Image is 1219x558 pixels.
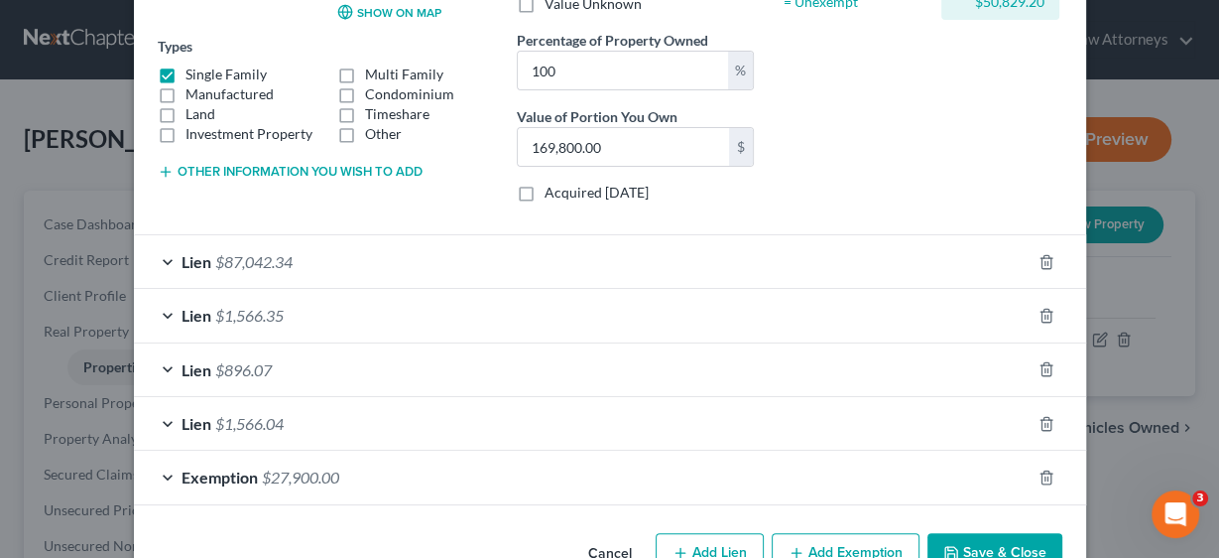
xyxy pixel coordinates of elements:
[728,52,753,89] div: %
[1152,490,1199,538] iframe: Intercom live chat
[215,306,284,325] span: $1,566.35
[182,414,211,433] span: Lien
[215,252,293,271] span: $87,042.34
[182,360,211,379] span: Lien
[185,124,312,144] label: Investment Property
[182,306,211,325] span: Lien
[215,414,284,433] span: $1,566.04
[185,104,215,124] label: Land
[1192,490,1208,506] span: 3
[545,183,649,203] label: Acquired [DATE]
[158,36,192,57] label: Types
[182,468,258,487] span: Exemption
[158,164,423,180] button: Other information you wish to add
[518,52,728,89] input: 0.00
[517,106,677,127] label: Value of Portion You Own
[182,252,211,271] span: Lien
[365,65,443,84] label: Multi Family
[365,84,454,104] label: Condominium
[185,65,267,84] label: Single Family
[215,360,272,379] span: $896.07
[729,128,753,166] div: $
[365,104,429,124] label: Timeshare
[185,84,274,104] label: Manufactured
[262,468,339,487] span: $27,900.00
[518,128,729,166] input: 0.00
[337,4,441,20] a: Show on Map
[365,124,402,144] label: Other
[517,30,708,51] label: Percentage of Property Owned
